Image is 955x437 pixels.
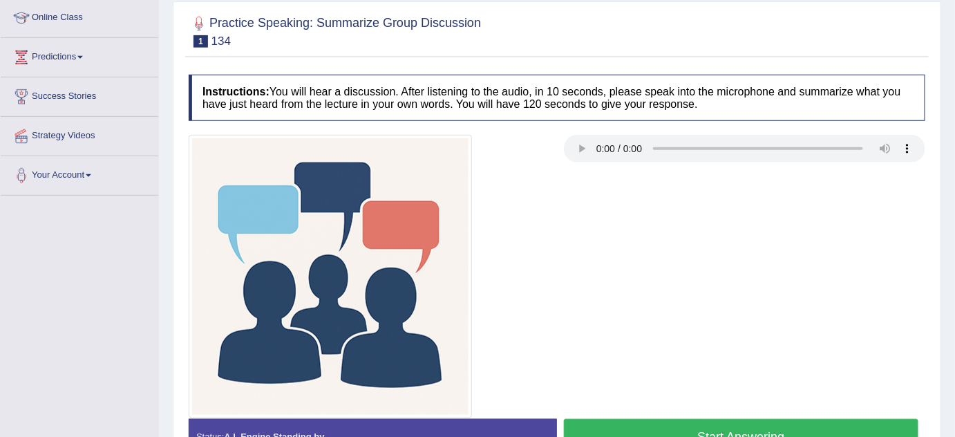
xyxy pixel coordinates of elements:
small: 134 [211,35,231,48]
a: Strategy Videos [1,117,158,151]
h2: Practice Speaking: Summarize Group Discussion [189,13,481,48]
h4: You will hear a discussion. After listening to the audio, in 10 seconds, please speak into the mi... [189,75,925,121]
a: Success Stories [1,77,158,112]
b: Instructions: [202,86,270,97]
span: 1 [193,35,208,48]
a: Your Account [1,156,158,191]
a: Predictions [1,38,158,73]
